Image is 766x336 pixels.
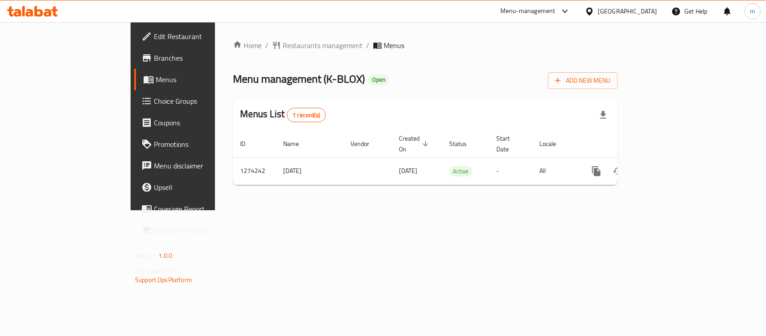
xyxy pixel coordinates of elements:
[489,157,532,185] td: -
[287,108,326,122] div: Total records count
[154,31,251,42] span: Edit Restaurant
[154,96,251,106] span: Choice Groups
[539,138,568,149] span: Locale
[134,177,258,198] a: Upsell
[399,133,431,155] span: Created On
[548,72,617,89] button: Add New Menu
[154,53,251,63] span: Branches
[154,139,251,150] span: Promotions
[154,160,251,171] span: Menu disclaimer
[134,47,258,69] a: Branches
[134,112,258,133] a: Coupons
[350,138,381,149] span: Vendor
[240,107,326,122] h2: Menus List
[366,40,369,51] li: /
[154,182,251,193] span: Upsell
[135,265,176,277] span: Get support on:
[283,138,311,149] span: Name
[607,160,629,182] button: Change Status
[154,203,251,214] span: Coverage Report
[135,274,192,286] a: Support.OpsPlatform
[233,130,679,185] table: enhanced table
[158,250,172,261] span: 1.0.0
[134,90,258,112] a: Choice Groups
[156,74,251,85] span: Menus
[384,40,404,51] span: Menus
[287,111,325,119] span: 1 record(s)
[750,6,755,16] span: m
[368,75,389,85] div: Open
[233,40,617,51] nav: breadcrumb
[134,155,258,177] a: Menu disclaimer
[496,133,521,155] span: Start Date
[368,76,389,84] span: Open
[272,40,363,51] a: Restaurants management
[586,160,607,182] button: more
[399,165,417,177] span: [DATE]
[555,75,610,86] span: Add New Menu
[500,6,556,17] div: Menu-management
[449,166,472,177] span: Active
[134,220,258,241] a: Grocery Checklist
[276,157,343,185] td: [DATE]
[135,250,157,261] span: Version:
[265,40,268,51] li: /
[134,133,258,155] a: Promotions
[449,138,478,149] span: Status
[283,40,363,51] span: Restaurants management
[578,130,679,158] th: Actions
[592,104,614,126] div: Export file
[233,69,365,89] span: Menu management ( K-BLOX )
[134,69,258,90] a: Menus
[134,198,258,220] a: Coverage Report
[154,225,251,236] span: Grocery Checklist
[154,117,251,128] span: Coupons
[532,157,578,185] td: All
[598,6,657,16] div: [GEOGRAPHIC_DATA]
[240,138,257,149] span: ID
[134,26,258,47] a: Edit Restaurant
